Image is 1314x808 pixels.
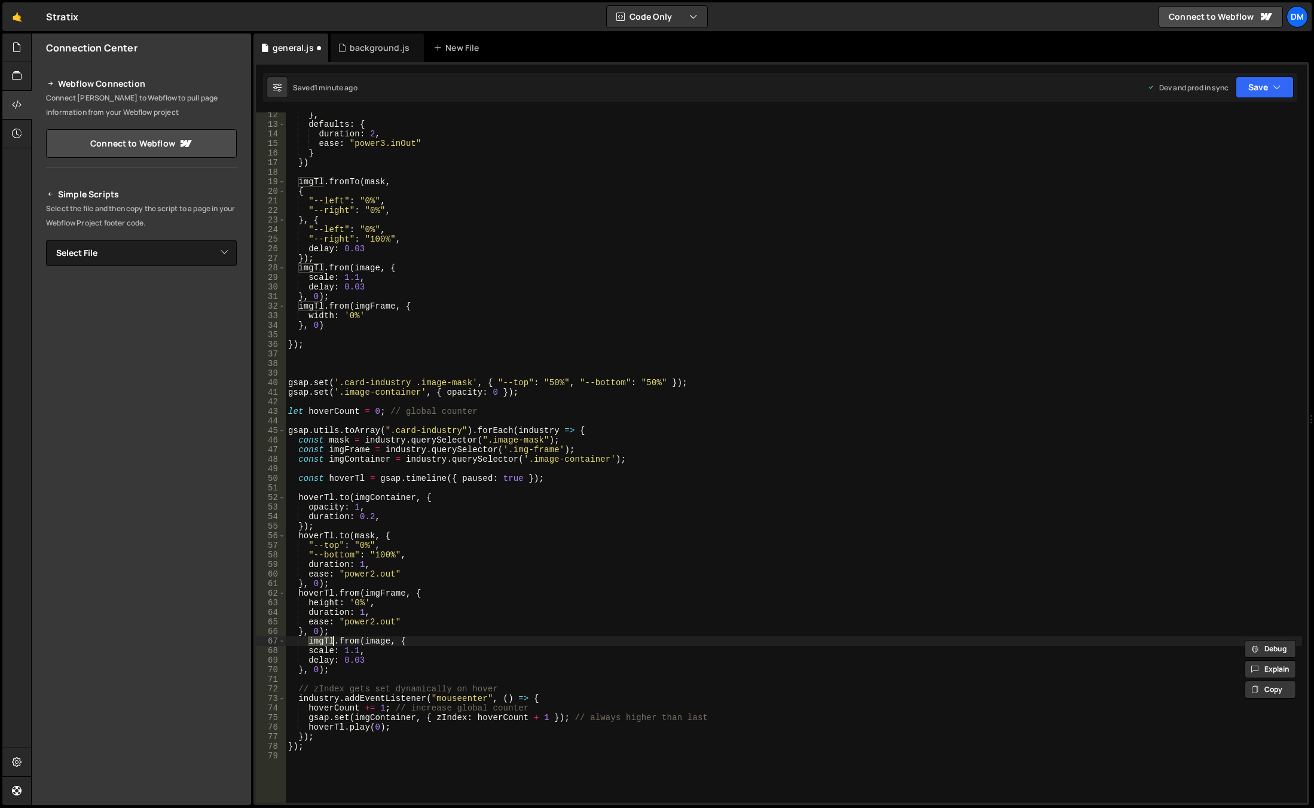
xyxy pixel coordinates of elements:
div: 18 [256,167,286,177]
a: 🤙 [2,2,32,31]
div: 52 [256,493,286,502]
div: 42 [256,397,286,407]
div: 48 [256,455,286,464]
div: 16 [256,148,286,158]
div: 74 [256,703,286,713]
div: 44 [256,416,286,426]
div: 28 [256,263,286,273]
div: Stratix [46,10,78,24]
div: 40 [256,378,286,388]
div: 49 [256,464,286,474]
div: 76 [256,722,286,732]
div: 22 [256,206,286,215]
div: 63 [256,598,286,608]
div: Saved [293,83,357,93]
div: 27 [256,254,286,263]
div: 35 [256,330,286,340]
div: 33 [256,311,286,321]
div: 54 [256,512,286,522]
p: Select the file and then copy the script to a page in your Webflow Project footer code. [46,202,237,230]
div: 51 [256,483,286,493]
iframe: YouTube video player [46,401,238,509]
button: Code Only [607,6,707,28]
div: 25 [256,234,286,244]
div: 38 [256,359,286,368]
div: general.js [273,42,314,54]
div: 56 [256,531,286,541]
div: 68 [256,646,286,655]
div: 58 [256,550,286,560]
div: 31 [256,292,286,301]
div: 19 [256,177,286,187]
div: 39 [256,368,286,378]
div: 75 [256,713,286,722]
div: 37 [256,349,286,359]
div: 60 [256,569,286,579]
a: Connect to Webflow [46,129,237,158]
div: 30 [256,282,286,292]
div: 13 [256,120,286,129]
div: 67 [256,636,286,646]
div: 32 [256,301,286,311]
div: 61 [256,579,286,589]
div: 41 [256,388,286,397]
div: 71 [256,675,286,684]
div: 66 [256,627,286,636]
div: 65 [256,617,286,627]
iframe: YouTube video player [46,286,238,394]
div: 14 [256,129,286,139]
div: New File [433,42,484,54]
a: Connect to Webflow [1159,6,1283,28]
div: 20 [256,187,286,196]
div: Dev and prod in sync [1147,83,1229,93]
div: 34 [256,321,286,330]
button: Debug [1245,640,1296,658]
div: 46 [256,435,286,445]
a: Dm [1287,6,1308,28]
h2: Connection Center [46,41,137,54]
div: 62 [256,589,286,598]
div: 79 [256,751,286,761]
div: 47 [256,445,286,455]
div: 1 minute ago [314,83,357,93]
div: 57 [256,541,286,550]
div: 53 [256,502,286,512]
div: 69 [256,655,286,665]
div: 78 [256,742,286,751]
div: 59 [256,560,286,569]
div: 70 [256,665,286,675]
div: 73 [256,694,286,703]
div: 12 [256,110,286,120]
h2: Simple Scripts [46,187,237,202]
h2: Webflow Connection [46,77,237,91]
div: background.js [350,42,410,54]
div: 36 [256,340,286,349]
div: 17 [256,158,286,167]
div: 55 [256,522,286,531]
div: 23 [256,215,286,225]
div: 72 [256,684,286,694]
button: Copy [1245,681,1296,699]
p: Connect [PERSON_NAME] to Webflow to pull page information from your Webflow project [46,91,237,120]
div: 29 [256,273,286,282]
div: 45 [256,426,286,435]
div: 43 [256,407,286,416]
div: 64 [256,608,286,617]
div: 26 [256,244,286,254]
div: 77 [256,732,286,742]
div: 21 [256,196,286,206]
div: 50 [256,474,286,483]
div: 15 [256,139,286,148]
div: 24 [256,225,286,234]
button: Explain [1245,660,1296,678]
button: Save [1236,77,1294,98]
